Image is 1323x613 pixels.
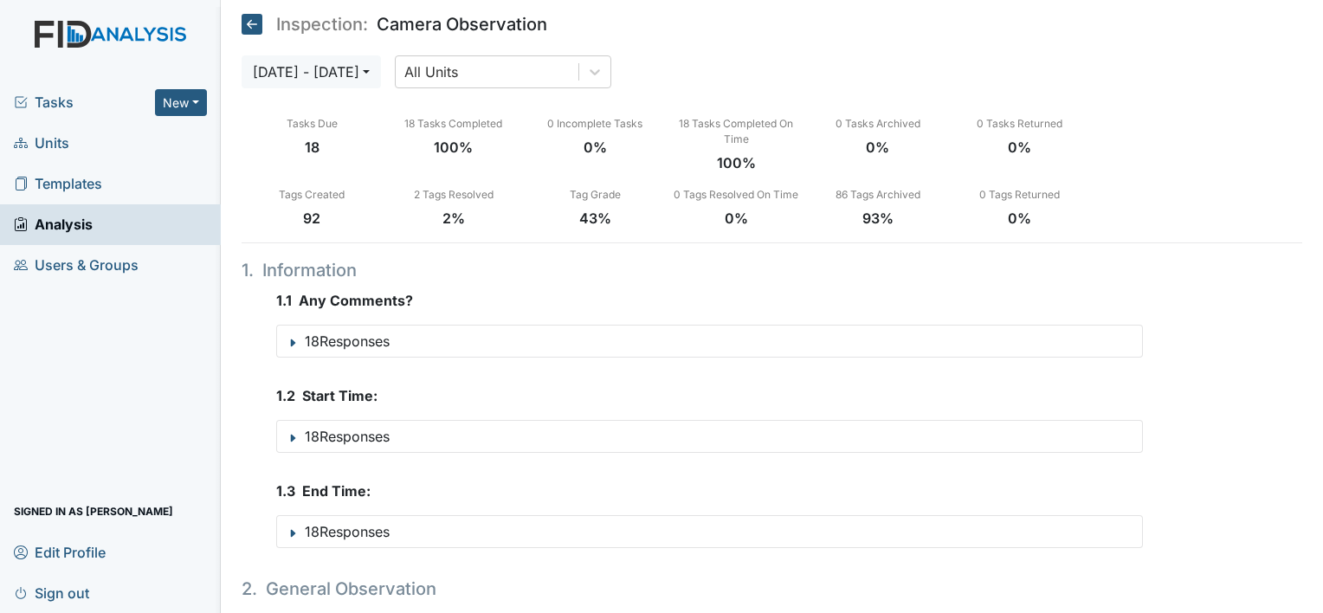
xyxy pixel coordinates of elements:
[807,208,948,229] div: 93%
[14,171,102,197] span: Templates
[276,482,295,500] span: 1 . 3
[524,116,665,132] div: 0 Incomplete Tasks
[242,576,1144,602] h4: General Observation
[277,421,1143,452] button: 18Responses
[524,137,665,158] div: 0%
[666,187,807,203] div: 0 Tags Resolved On Time
[807,187,948,203] div: 86 Tags Archived
[14,539,106,565] span: Edit Profile
[666,208,807,229] div: 0%
[14,252,139,279] span: Users & Groups
[299,292,413,309] span: Any Comments?
[666,116,807,147] div: 18 Tasks Completed On Time
[277,516,1143,547] button: 18Responses
[277,326,1143,357] button: 18Responses
[949,116,1090,132] div: 0 Tasks Returned
[524,208,665,229] div: 43%
[383,208,524,229] div: 2%
[666,152,807,173] div: 100%
[383,116,524,132] div: 18 Tasks Completed
[807,137,948,158] div: 0%
[276,292,292,309] span: 1 . 1
[949,187,1090,203] div: 0 Tags Returned
[242,55,381,88] button: [DATE] - [DATE]
[155,89,207,116] button: New
[807,116,948,132] div: 0 Tasks Archived
[404,61,458,82] div: All Units
[949,137,1090,158] div: 0%
[242,116,383,132] div: Tasks Due
[242,260,254,281] span: 1 .
[242,187,383,203] div: Tags Created
[302,387,378,404] span: Start Time:
[524,187,665,203] div: Tag Grade
[276,387,295,404] span: 1 . 2
[14,498,173,525] span: Signed in as [PERSON_NAME]
[242,137,383,158] div: 18
[242,578,257,599] span: 2 .
[276,16,368,33] span: Inspection:
[302,482,371,500] span: End Time:
[949,208,1090,229] div: 0%
[242,257,1144,283] h4: Information
[14,211,93,238] span: Analysis
[242,14,547,35] h5: Camera Observation
[383,137,524,158] div: 100%
[14,92,155,113] a: Tasks
[242,208,383,229] div: 92
[383,187,524,203] div: 2 Tags Resolved
[14,130,69,157] span: Units
[14,579,89,606] span: Sign out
